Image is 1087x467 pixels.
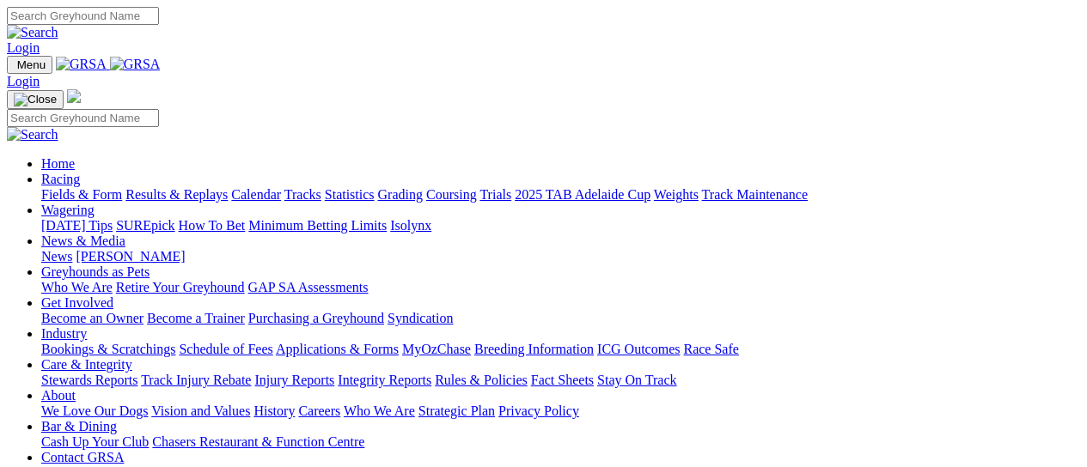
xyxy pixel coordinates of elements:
[41,373,1080,388] div: Care & Integrity
[7,25,58,40] img: Search
[418,403,495,418] a: Strategic Plan
[151,403,250,418] a: Vision and Values
[116,218,174,233] a: SUREpick
[479,187,511,202] a: Trials
[56,57,107,72] img: GRSA
[41,326,87,341] a: Industry
[654,187,699,202] a: Weights
[41,249,1080,264] div: News & Media
[435,373,528,387] a: Rules & Policies
[116,280,245,294] a: Retire Your Greyhound
[597,373,676,387] a: Stay On Track
[702,187,808,202] a: Track Maintenance
[41,342,1080,357] div: Industry
[14,93,57,106] img: Close
[7,56,52,74] button: Toggle navigation
[597,342,680,356] a: ICG Outcomes
[7,90,64,109] button: Toggle navigation
[41,419,117,434] a: Bar & Dining
[41,187,1080,203] div: Racing
[388,311,453,325] a: Syndication
[41,249,72,264] a: News
[248,280,369,294] a: GAP SA Assessments
[531,373,594,387] a: Fact Sheets
[498,403,579,418] a: Privacy Policy
[7,74,40,88] a: Login
[276,342,399,356] a: Applications & Forms
[231,187,281,202] a: Calendar
[147,311,245,325] a: Become a Trainer
[325,187,375,202] a: Statistics
[41,450,124,464] a: Contact GRSA
[248,311,384,325] a: Purchasing a Greyhound
[110,57,161,72] img: GRSA
[41,280,1080,295] div: Greyhounds as Pets
[344,403,415,418] a: Who We Are
[41,295,113,310] a: Get Involved
[378,187,423,202] a: Grading
[7,109,159,127] input: Search
[253,403,295,418] a: History
[390,218,431,233] a: Isolynx
[67,89,81,103] img: logo-grsa-white.png
[76,249,185,264] a: [PERSON_NAME]
[338,373,431,387] a: Integrity Reports
[41,434,149,449] a: Cash Up Your Club
[41,434,1080,450] div: Bar & Dining
[41,156,75,171] a: Home
[125,187,228,202] a: Results & Replays
[515,187,650,202] a: 2025 TAB Adelaide Cup
[248,218,387,233] a: Minimum Betting Limits
[152,434,364,449] a: Chasers Restaurant & Function Centre
[41,403,148,418] a: We Love Our Dogs
[683,342,738,356] a: Race Safe
[7,127,58,143] img: Search
[41,233,125,248] a: News & Media
[41,403,1080,419] div: About
[426,187,477,202] a: Coursing
[474,342,594,356] a: Breeding Information
[41,357,132,372] a: Care & Integrity
[179,342,272,356] a: Schedule of Fees
[41,172,80,186] a: Racing
[254,373,334,387] a: Injury Reports
[41,264,150,279] a: Greyhounds as Pets
[179,218,246,233] a: How To Bet
[284,187,321,202] a: Tracks
[41,203,95,217] a: Wagering
[41,218,1080,233] div: Wagering
[41,373,137,387] a: Stewards Reports
[7,40,40,55] a: Login
[41,187,122,202] a: Fields & Form
[7,7,159,25] input: Search
[41,342,175,356] a: Bookings & Scratchings
[41,388,76,403] a: About
[41,311,1080,326] div: Get Involved
[17,58,46,71] span: Menu
[298,403,340,418] a: Careers
[402,342,471,356] a: MyOzChase
[41,280,113,294] a: Who We Are
[141,373,251,387] a: Track Injury Rebate
[41,218,113,233] a: [DATE] Tips
[41,311,144,325] a: Become an Owner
